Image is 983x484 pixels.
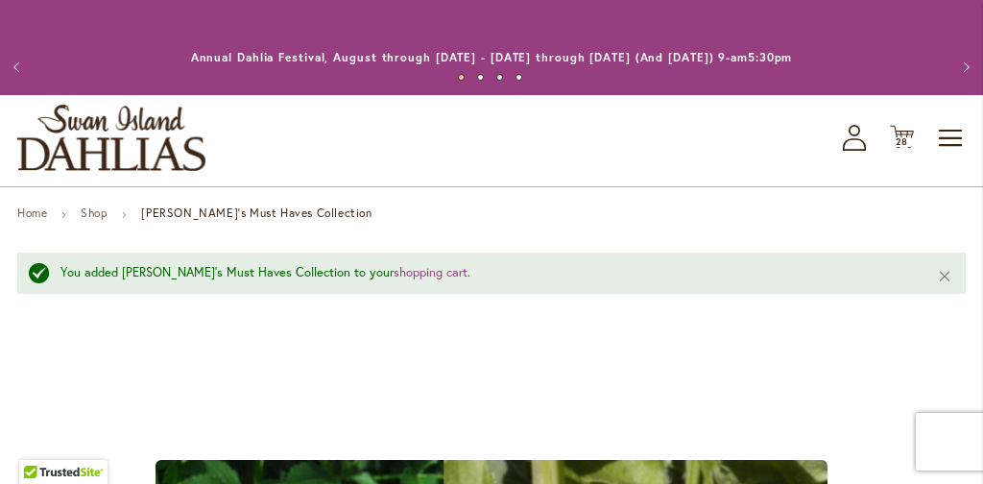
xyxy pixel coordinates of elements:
a: Shop [81,206,108,220]
strong: [PERSON_NAME]'s Must Haves Collection [141,206,372,220]
a: Home [17,206,47,220]
a: store logo [17,105,205,171]
button: 4 of 4 [515,74,522,81]
button: 2 of 4 [477,74,484,81]
button: 28 [890,125,914,151]
a: shopping cart [394,264,468,280]
button: 1 of 4 [458,74,465,81]
button: Next [945,48,983,86]
a: Annual Dahlia Festival, August through [DATE] - [DATE] through [DATE] (And [DATE]) 9-am5:30pm [191,50,793,64]
button: 3 of 4 [496,74,503,81]
div: You added [PERSON_NAME]'s Must Haves Collection to your . [60,264,908,282]
iframe: Launch Accessibility Center [14,416,68,470]
span: 28 [896,135,909,148]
